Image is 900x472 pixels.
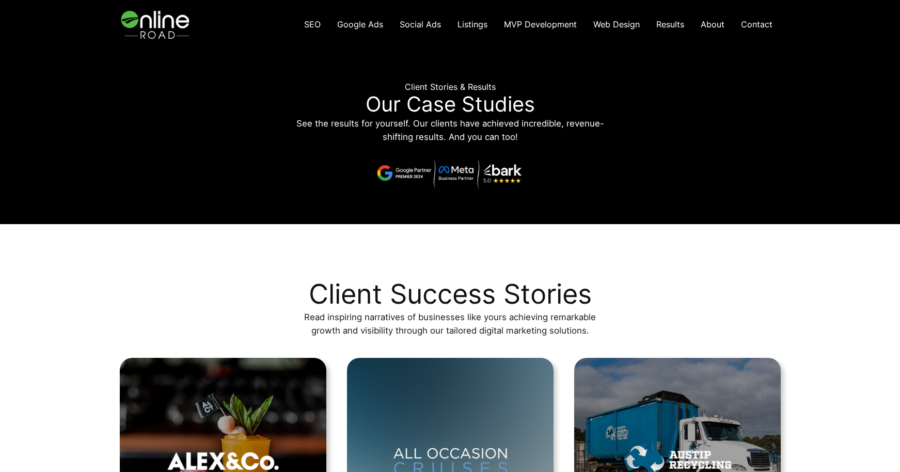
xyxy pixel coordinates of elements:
[290,82,610,92] h6: Client Stories & Results
[449,14,496,35] a: Listings
[692,14,733,35] a: About
[309,278,592,310] h2: Client Success Stories
[290,117,610,144] p: See the results for yourself. Our clients have achieved incredible, revenue-shifting results. And...
[496,14,585,35] a: MVP Development
[290,310,610,337] p: Read inspiring narratives of businesses like yours achieving remarkable growth and visibility thr...
[296,14,329,35] a: SEO
[701,19,724,29] span: About
[304,19,321,29] span: SEO
[290,92,610,117] p: Our Case Studies
[585,14,648,35] a: Web Design
[656,19,684,29] span: Results
[457,19,487,29] span: Listings
[593,19,640,29] span: Web Design
[296,14,781,35] nav: Navigation
[733,14,781,35] a: Contact
[329,14,391,35] a: Google Ads
[504,19,577,29] span: MVP Development
[648,14,692,35] a: Results
[391,14,449,35] a: Social Ads
[337,19,383,29] span: Google Ads
[741,19,772,29] span: Contact
[400,19,441,29] span: Social Ads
